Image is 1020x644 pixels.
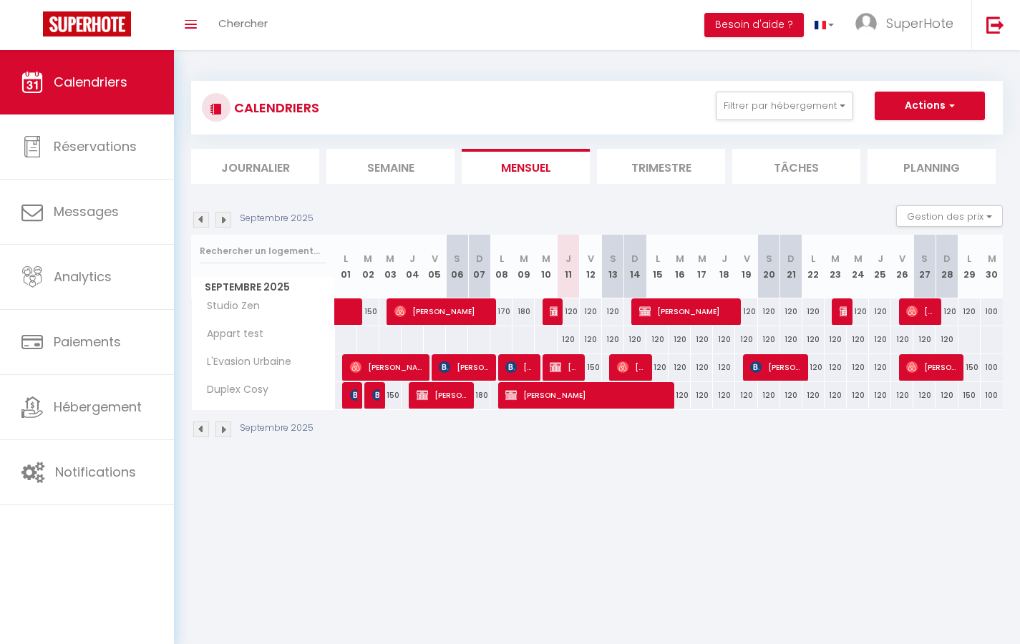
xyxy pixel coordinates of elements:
abbr: S [766,252,772,265]
div: 120 [713,326,735,353]
img: Super Booking [43,11,131,36]
th: 12 [580,235,602,298]
th: 03 [379,235,402,298]
th: 26 [891,235,913,298]
div: 120 [847,298,869,325]
div: 120 [580,326,602,353]
div: 120 [847,382,869,409]
div: 120 [847,354,869,381]
th: 30 [981,235,1003,298]
li: Planning [868,149,996,184]
abbr: M [364,252,372,265]
span: Paiements [54,333,121,351]
div: 120 [558,298,580,325]
th: 15 [646,235,669,298]
span: [PERSON_NAME] [PERSON_NAME] [840,298,847,325]
div: 120 [913,326,936,353]
img: ... [855,13,877,34]
span: [PERSON_NAME] [350,353,424,381]
abbr: L [500,252,504,265]
span: [PERSON_NAME] [639,298,735,325]
div: 120 [780,326,802,353]
abbr: L [967,252,971,265]
th: 25 [869,235,891,298]
th: 29 [958,235,981,298]
abbr: M [542,252,550,265]
div: 120 [936,382,958,409]
li: Semaine [326,149,455,184]
abbr: L [811,252,815,265]
div: 120 [869,382,891,409]
th: 11 [558,235,580,298]
div: 120 [780,382,802,409]
div: 120 [669,326,691,353]
span: Studio Zen [194,298,263,314]
th: 08 [490,235,513,298]
button: Gestion des prix [896,205,1003,227]
div: 120 [602,298,624,325]
div: 120 [735,382,757,409]
th: 01 [335,235,357,298]
div: 150 [958,354,981,381]
div: 150 [958,382,981,409]
div: 120 [825,326,847,353]
div: 120 [847,326,869,353]
abbr: S [921,252,928,265]
th: 24 [847,235,869,298]
th: 05 [424,235,446,298]
span: Messages [54,203,119,220]
th: 14 [624,235,646,298]
div: 100 [981,354,1003,381]
abbr: M [676,252,684,265]
div: 120 [936,326,958,353]
th: 13 [602,235,624,298]
th: 19 [735,235,757,298]
abbr: D [787,252,795,265]
div: 180 [513,298,535,325]
div: 120 [713,354,735,381]
h3: CALENDRIERS [230,92,319,124]
span: Patureau Léa [350,381,357,409]
span: [PERSON_NAME] [550,353,579,381]
abbr: V [899,252,905,265]
th: 06 [446,235,468,298]
th: 09 [513,235,535,298]
button: Actions [875,92,985,120]
input: Rechercher un logement... [200,238,326,264]
div: 120 [958,298,981,325]
div: 120 [646,326,669,353]
abbr: M [520,252,528,265]
th: 18 [713,235,735,298]
li: Trimestre [597,149,725,184]
div: 120 [802,298,825,325]
p: Septembre 2025 [240,212,314,225]
div: 120 [624,326,646,353]
abbr: V [588,252,594,265]
span: [PERSON_NAME] [617,353,646,381]
th: 02 [357,235,379,298]
abbr: D [476,252,483,265]
abbr: L [656,252,660,265]
th: 27 [913,235,936,298]
div: 100 [981,298,1003,325]
div: 120 [802,354,825,381]
div: 120 [646,354,669,381]
abbr: J [409,252,415,265]
div: 150 [580,354,602,381]
span: Notifications [55,463,136,481]
abbr: S [454,252,460,265]
div: 120 [735,326,757,353]
th: 21 [780,235,802,298]
span: [PERSON_NAME] [550,298,557,325]
abbr: M [831,252,840,265]
p: Septembre 2025 [240,421,314,435]
div: 120 [780,298,802,325]
div: 120 [691,326,713,353]
th: 10 [535,235,557,298]
div: 120 [869,354,891,381]
span: Appart test [194,326,267,342]
div: 170 [490,298,513,325]
span: Chercher [218,16,268,31]
abbr: V [432,252,438,265]
div: 120 [758,298,780,325]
